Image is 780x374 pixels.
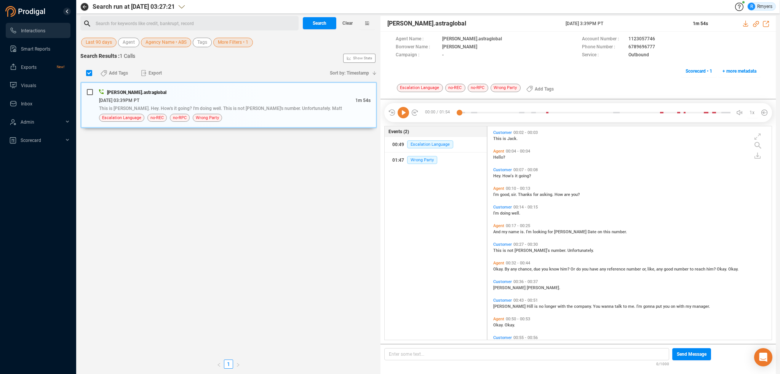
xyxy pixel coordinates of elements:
span: no [539,304,545,309]
span: 00:17 - 00:25 [504,223,532,228]
span: 00:27 - 00:30 [512,242,539,247]
span: asking. [540,192,555,197]
span: Add Tags [109,67,128,79]
span: are [564,192,571,197]
span: 00:10 - 00:13 [504,186,532,191]
span: I'm [493,192,500,197]
div: 01:47 [392,154,404,166]
li: Interactions [6,23,70,38]
span: [PERSON_NAME] [554,229,588,234]
span: name [508,229,520,234]
span: Agent [493,261,504,266]
span: Hey. [493,173,502,178]
span: any [510,267,518,272]
span: left [217,363,221,367]
button: Agent [118,38,139,47]
button: right [233,360,243,369]
span: I'm [526,229,533,234]
span: Wrong Party [407,156,437,164]
span: Customer [493,279,512,284]
span: with [676,304,686,309]
span: to [690,267,695,272]
span: I'm [636,304,643,309]
a: Smart Reports [10,41,64,56]
span: Service : [582,51,625,59]
span: my [502,229,508,234]
span: [PERSON_NAME].astraglobal [442,35,502,43]
span: Agent [493,149,504,154]
span: sir. [511,192,518,197]
span: looking [533,229,548,234]
span: New! [57,59,64,75]
span: [DATE] 03:39PM PT [99,98,139,103]
span: Escalation Language [102,114,141,121]
span: Add Tags [535,83,554,95]
span: R [750,3,753,10]
span: 00:07 - 00:08 [512,167,539,172]
span: Escalation Language [407,140,453,148]
a: ExportsNew! [10,59,64,75]
span: Smart Reports [21,46,50,52]
span: [PERSON_NAME] [442,43,477,51]
span: [PERSON_NAME] [493,304,527,309]
span: any [656,267,664,272]
span: Sort by: Timestamp [330,67,369,79]
span: Search [313,17,326,29]
span: him? [706,267,717,272]
span: longer [545,304,558,309]
span: manager. [692,304,710,309]
span: gonna [643,304,656,309]
span: Outbound [628,51,649,59]
a: Interactions [10,23,64,38]
button: Clear [336,17,359,29]
span: for [548,229,554,234]
span: Admin [21,119,34,125]
span: Okay. [493,267,505,272]
a: 1 [224,360,233,368]
button: Add Tags [96,67,133,79]
button: 1x [747,107,758,118]
span: 00:14 - 00:15 [512,205,539,210]
span: 1m 54s [355,98,371,103]
span: Wrong Party [491,84,521,92]
span: going? [519,173,531,178]
span: chance, [518,267,534,272]
span: is [534,304,539,309]
span: Search run at [DATE] 03:27:21 [93,2,175,11]
div: Rmyers [748,3,772,10]
button: Show Stats [343,54,376,63]
span: it [515,173,519,178]
span: is. [520,229,526,234]
span: company. [574,304,593,309]
span: Okay. [493,323,505,328]
span: 00:04 - 00:04 [504,149,532,154]
span: Search Results : [80,53,120,59]
button: Agency Name • ABS [141,38,191,47]
span: due [534,267,542,272]
span: More Filters • 1 [218,38,248,47]
div: Open Intercom Messenger [754,348,772,366]
a: Inbox [10,96,64,111]
span: [PERSON_NAME].astraglobal [387,19,466,28]
span: number. [551,248,567,253]
span: 0/1000 [656,360,669,367]
span: I'm [493,211,500,216]
span: with [558,304,567,309]
span: the [567,304,574,309]
span: Okay. [505,323,515,328]
span: + more metadata [722,65,756,77]
li: Inbox [6,96,70,111]
button: Add Tags [522,83,558,95]
span: talk [615,304,623,309]
span: not [507,248,515,253]
button: Export [136,67,166,79]
span: [PERSON_NAME].astraglobal [107,90,166,95]
span: good [664,267,674,272]
span: for [533,192,540,197]
span: [DATE] 3:39PM PT [566,20,684,27]
span: Jack. [507,136,518,141]
span: him? [560,267,571,272]
span: no-RPC [468,84,488,92]
button: Scorecard • 1 [681,65,716,77]
span: have [590,267,599,272]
